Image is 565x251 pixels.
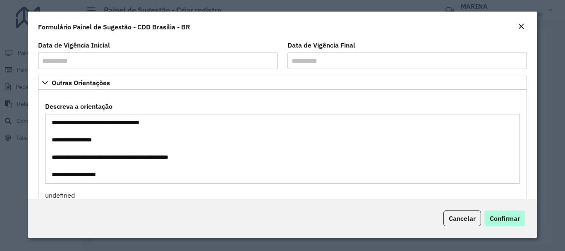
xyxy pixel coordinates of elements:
div: Outras Orientações [38,90,527,204]
label: Descreva a orientação [45,101,113,111]
button: Close [515,22,527,32]
button: Cancelar [443,210,481,226]
button: Confirmar [484,210,525,226]
em: Fechar [518,23,524,30]
span: Cancelar [449,214,476,222]
label: Data de Vigência Inicial [38,40,110,50]
label: Data de Vigência Final [287,40,355,50]
h4: Formulário Painel de Sugestão - CDD Brasilia - BR [38,22,190,32]
span: undefined [45,191,75,199]
span: Outras Orientações [52,79,110,86]
span: Confirmar [490,214,520,222]
a: Outras Orientações [38,76,527,90]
